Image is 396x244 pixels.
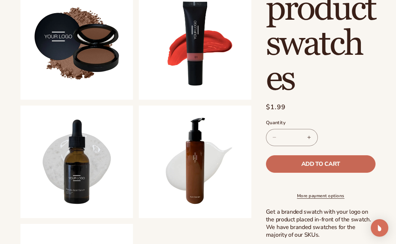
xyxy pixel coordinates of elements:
[266,119,376,127] label: Quantity
[301,161,340,167] span: Add to cart
[371,219,388,237] div: Open Intercom Messenger
[266,192,376,199] a: More payment options
[266,208,376,239] p: Get a branded swatch with your logo on the product placed in-front of the swatch. We have branded...
[266,155,376,172] button: Add to cart
[266,102,286,112] span: $1.99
